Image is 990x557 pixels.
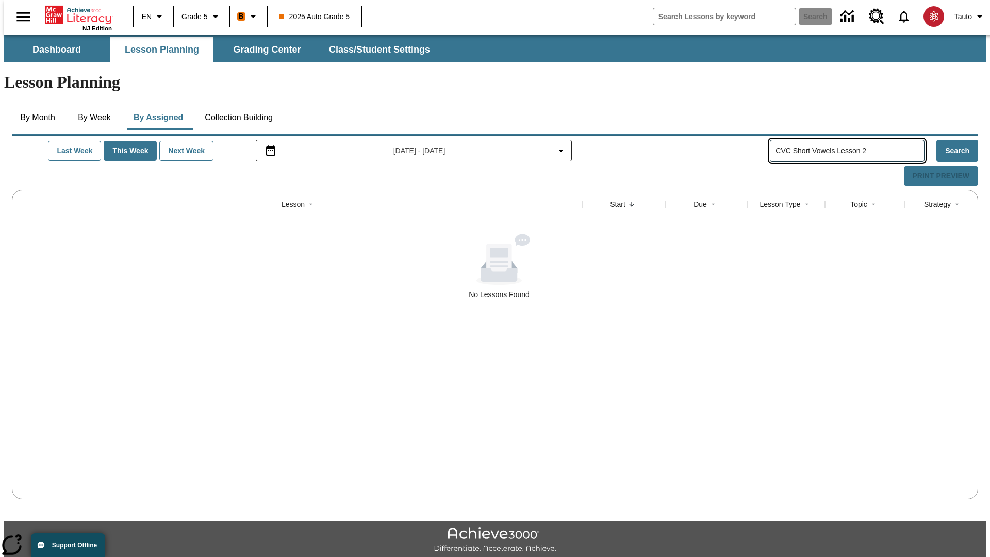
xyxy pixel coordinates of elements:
[923,6,944,27] img: avatar image
[4,37,439,62] div: SubNavbar
[4,73,986,92] h1: Lesson Planning
[950,7,990,26] button: Profile/Settings
[434,527,556,553] img: Achieve3000 Differentiate Accelerate Achieve
[32,44,81,56] span: Dashboard
[16,234,982,300] div: No Lessons Found
[45,4,112,31] div: Home
[239,10,244,23] span: B
[954,11,972,22] span: Tauto
[863,3,890,30] a: Resource Center, Will open in new tab
[936,140,978,162] button: Search
[104,141,157,161] button: This Week
[625,198,638,210] button: Sort
[110,37,213,62] button: Lesson Planning
[260,144,568,157] button: Select the date range menu item
[233,7,263,26] button: Boost Class color is orange. Change class color
[801,198,813,210] button: Sort
[137,7,170,26] button: Language: EN, Select a language
[177,7,226,26] button: Grade: Grade 5, Select a grade
[181,11,208,22] span: Grade 5
[917,3,950,30] button: Select a new avatar
[329,44,430,56] span: Class/Student Settings
[282,199,305,209] div: Lesson
[125,44,199,56] span: Lesson Planning
[775,143,924,158] input: Search Assigned Lessons
[469,289,530,300] div: No Lessons Found
[31,533,105,557] button: Support Offline
[850,199,867,209] div: Topic
[834,3,863,31] a: Data Center
[867,198,880,210] button: Sort
[279,11,350,22] span: 2025 Auto Grade 5
[69,105,120,130] button: By Week
[4,35,986,62] div: SubNavbar
[48,141,101,161] button: Last Week
[5,37,108,62] button: Dashboard
[216,37,319,62] button: Grading Center
[142,11,152,22] span: EN
[233,44,301,56] span: Grading Center
[82,25,112,31] span: NJ Edition
[653,8,796,25] input: search field
[305,198,317,210] button: Sort
[159,141,213,161] button: Next Week
[196,105,281,130] button: Collection Building
[694,199,707,209] div: Due
[8,2,39,32] button: Open side menu
[924,199,951,209] div: Strategy
[555,144,567,157] svg: Collapse Date Range Filter
[707,198,719,210] button: Sort
[760,199,800,209] div: Lesson Type
[951,198,963,210] button: Sort
[393,145,445,156] span: [DATE] - [DATE]
[890,3,917,30] a: Notifications
[610,199,625,209] div: Start
[321,37,438,62] button: Class/Student Settings
[52,542,97,549] span: Support Offline
[45,5,112,25] a: Home
[12,105,63,130] button: By Month
[125,105,191,130] button: By Assigned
